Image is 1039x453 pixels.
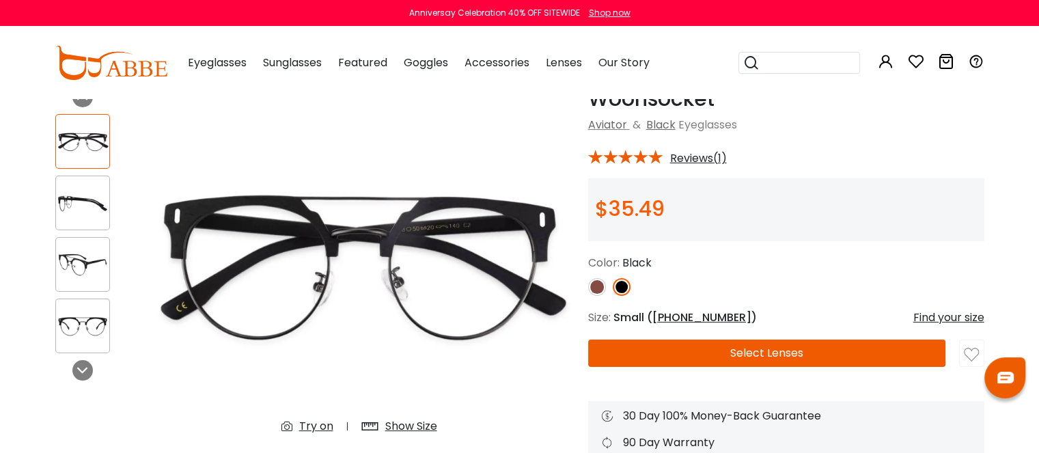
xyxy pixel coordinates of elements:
span: Reviews(1) [670,152,727,165]
span: Black [622,255,652,271]
span: Size: [588,310,611,325]
span: $35.49 [595,194,665,223]
a: Black [646,117,676,133]
button: Select Lenses [588,340,946,367]
img: like [964,347,979,362]
img: abbeglasses.com [55,46,167,80]
div: 30 Day 100% Money-Back Guarantee [602,408,971,424]
div: Try on [299,418,333,435]
span: Color: [588,255,620,271]
span: & [630,117,643,133]
img: Woonsocket Black Combination Eyeglasses , NosePads Frames from ABBE Glasses [56,190,109,217]
img: Woonsocket Black Combination Eyeglasses , NosePads Frames from ABBE Glasses [56,313,109,340]
a: Aviator [588,117,627,133]
span: Our Story [598,55,650,70]
span: Sunglasses [263,55,322,70]
div: Find your size [913,310,984,326]
div: Anniversay Celebration 40% OFF SITEWIDE [409,7,580,19]
div: Shop now [589,7,631,19]
span: [PHONE_NUMBER] [652,310,751,325]
span: Eyeglasses [188,55,247,70]
div: Show Size [385,418,437,435]
span: Featured [338,55,387,70]
img: Woonsocket Black Combination Eyeglasses , NosePads Frames from ABBE Glasses [144,87,574,445]
img: Woonsocket Black Combination Eyeglasses , NosePads Frames from ABBE Glasses [56,128,109,155]
span: Goggles [404,55,448,70]
span: Small ( ) [613,310,757,325]
span: Accessories [465,55,529,70]
img: Woonsocket Black Combination Eyeglasses , NosePads Frames from ABBE Glasses [56,251,109,278]
div: 90 Day Warranty [602,435,971,451]
span: Eyeglasses [678,117,737,133]
img: chat [997,372,1014,383]
h1: Woonsocket [588,87,984,111]
span: Lenses [546,55,582,70]
a: Shop now [582,7,631,18]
